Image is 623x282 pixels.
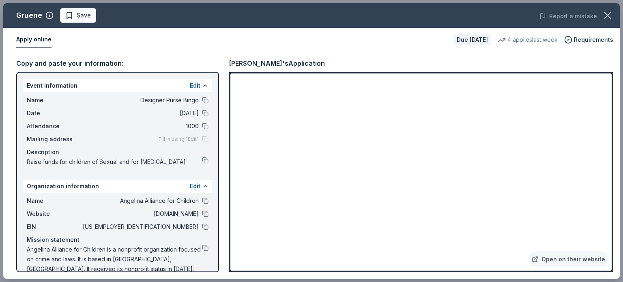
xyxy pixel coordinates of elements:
div: 4 applies last week [498,35,558,45]
div: Due [DATE] [453,34,491,45]
div: Gruene [16,9,42,22]
span: Attendance [27,121,81,131]
span: Website [27,209,81,219]
span: Save [77,11,91,20]
div: Description [27,147,208,157]
button: Edit [190,81,200,90]
iframe: To enrich screen reader interactions, please activate Accessibility in Grammarly extension settings [230,73,612,271]
div: Organization information [24,180,212,193]
button: Apply online [16,31,52,48]
button: Requirements [564,35,613,45]
div: Mission statement [27,235,208,245]
span: [US_EMPLOYER_IDENTIFICATION_NUMBER] [81,222,199,232]
button: Report a mistake [539,11,597,21]
span: Date [27,108,81,118]
span: Angelina Alliance for Children is a nonprofit organization focused on crime and laws. It is based... [27,245,202,274]
span: [DOMAIN_NAME] [81,209,199,219]
span: EIN [27,222,81,232]
span: Designer Purse Bingo [81,95,199,105]
button: Edit [190,181,200,191]
span: Name [27,196,81,206]
div: Event information [24,79,212,92]
span: Name [27,95,81,105]
span: [DATE] [81,108,199,118]
span: Requirements [574,35,613,45]
div: Copy and paste your information: [16,58,219,69]
button: Save [60,8,96,23]
span: Mailing address [27,134,81,144]
span: Angelina Alliance for Children [81,196,199,206]
span: Fill in using "Edit" [159,136,199,142]
span: Raise funds for children of Sexual and for [MEDICAL_DATA] [27,157,202,167]
div: [PERSON_NAME]'s Application [229,58,325,69]
span: 1000 [81,121,199,131]
a: Open on their website [528,251,608,267]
